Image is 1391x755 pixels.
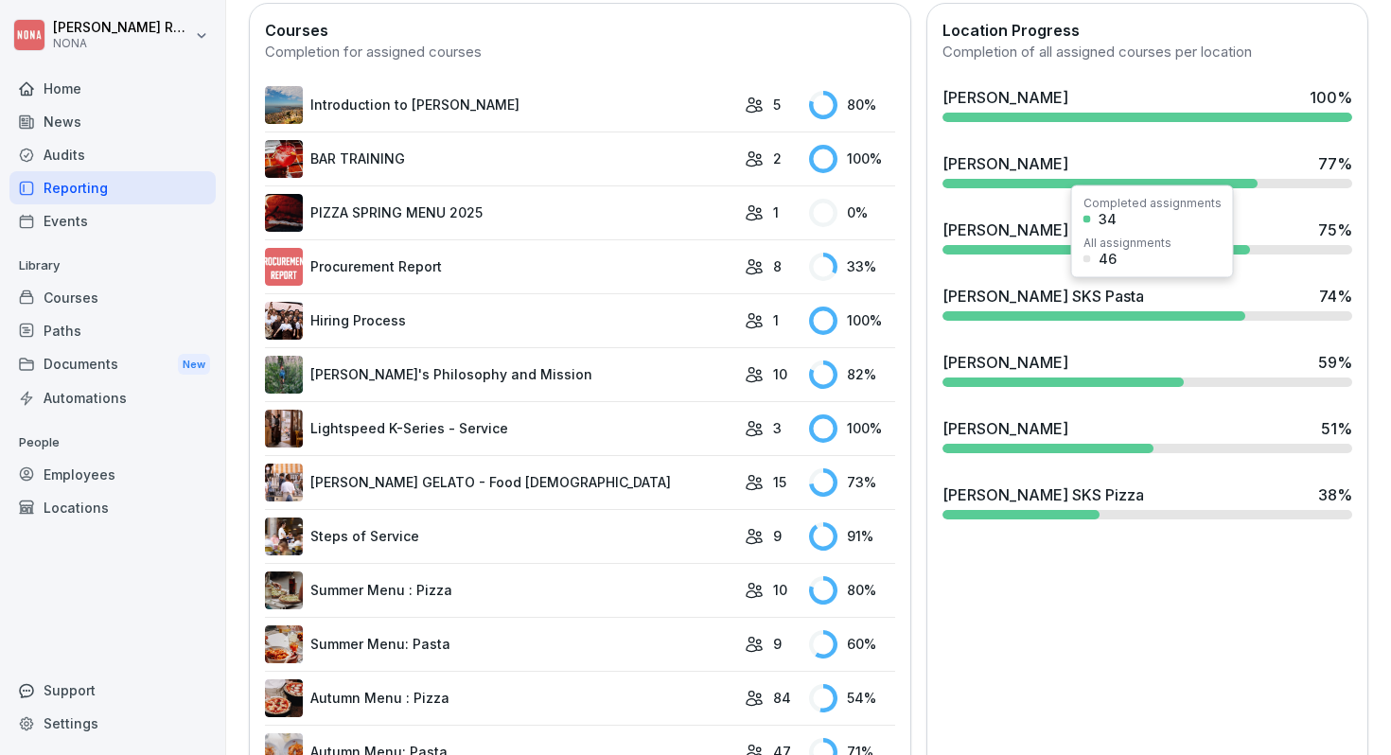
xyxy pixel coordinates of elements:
[265,42,895,63] div: Completion for assigned courses
[9,491,216,524] a: Locations
[1083,237,1171,249] div: All assignments
[265,410,303,448] img: wx6549wekxrj8voz9g052lvc.png
[265,248,735,286] a: Procurement Report
[265,464,303,501] img: xjx42g30bj4yeb4u1n5kjvh8.png
[942,351,1068,374] div: [PERSON_NAME]
[265,302,735,340] a: Hiring Process
[935,79,1360,130] a: [PERSON_NAME]100%
[773,526,782,546] p: 9
[265,679,303,717] img: gigntzqtjbmfaqrmkhd4k4h3.png
[809,522,895,551] div: 91 %
[942,86,1068,109] div: [PERSON_NAME]
[809,199,895,227] div: 0 %
[935,145,1360,196] a: [PERSON_NAME]77%
[1319,285,1352,307] div: 74 %
[942,42,1352,63] div: Completion of all assigned courses per location
[265,679,735,717] a: Autumn Menu : Pizza
[1099,253,1117,266] div: 46
[942,152,1068,175] div: [PERSON_NAME]
[773,688,791,708] p: 84
[1318,483,1352,506] div: 38 %
[773,364,787,384] p: 10
[265,140,303,178] img: o7vwo837tohy0v3xh438imlt.png
[53,37,191,50] p: NONA
[265,19,895,42] h2: Courses
[942,483,1144,506] div: [PERSON_NAME] SKS Pizza
[265,464,735,501] a: [PERSON_NAME] GELATO - Food [DEMOGRAPHIC_DATA]
[9,381,216,414] a: Automations
[9,251,216,281] p: Library
[265,571,303,609] img: l2vh19n2q7kz6s3t5892pad2.png
[1083,198,1222,209] div: Completed assignments
[9,458,216,491] a: Employees
[265,410,735,448] a: Lightspeed K-Series - Service
[935,277,1360,328] a: [PERSON_NAME] SKS Pasta74%
[773,580,787,600] p: 10
[942,285,1144,307] div: [PERSON_NAME] SKS Pasta
[265,248,303,286] img: j62bydjegf2f324to4bu3bh0.png
[9,72,216,105] a: Home
[9,314,216,347] a: Paths
[809,253,895,281] div: 33 %
[265,518,303,555] img: vd9hf8v6tixg1rgmgu18qv0n.png
[178,354,210,376] div: New
[1318,351,1352,374] div: 59 %
[935,476,1360,527] a: [PERSON_NAME] SKS Pizza38%
[9,138,216,171] a: Audits
[265,356,735,394] a: [PERSON_NAME]'s Philosophy and Mission
[9,707,216,740] a: Settings
[1310,86,1352,109] div: 100 %
[809,684,895,712] div: 54 %
[809,360,895,389] div: 82 %
[773,202,779,222] p: 1
[773,634,782,654] p: 9
[942,417,1068,440] div: [PERSON_NAME]
[265,518,735,555] a: Steps of Service
[935,343,1360,395] a: [PERSON_NAME]59%
[9,105,216,138] a: News
[1099,213,1117,226] div: 34
[773,149,782,168] p: 2
[265,356,303,394] img: cktznsg10ahe3ln2ptfp89y3.png
[773,256,782,276] p: 8
[773,310,779,330] p: 1
[53,20,191,36] p: [PERSON_NAME] Raemaekers
[1318,219,1352,241] div: 75 %
[265,571,735,609] a: Summer Menu : Pizza
[809,91,895,119] div: 80 %
[809,307,895,335] div: 100 %
[1318,152,1352,175] div: 77 %
[9,674,216,707] div: Support
[265,302,303,340] img: jrqhp7pvhdn53z8u0udtfk3u.png
[809,576,895,605] div: 80 %
[935,410,1360,461] a: [PERSON_NAME]51%
[265,140,735,178] a: BAR TRAINING
[9,171,216,204] a: Reporting
[942,19,1352,42] h2: Location Progress
[1321,417,1352,440] div: 51 %
[265,625,735,663] a: Summer Menu: Pasta
[773,418,782,438] p: 3
[773,95,781,114] p: 5
[809,414,895,443] div: 100 %
[809,145,895,173] div: 100 %
[9,204,216,237] a: Events
[9,347,216,382] a: DocumentsNew
[809,468,895,497] div: 73 %
[809,630,895,658] div: 60 %
[942,219,1095,241] div: [PERSON_NAME] HQ
[265,194,735,232] a: PIZZA SPRING MENU 2025
[9,281,216,314] a: Courses
[9,347,216,382] div: Documents
[265,625,303,663] img: i75bwr3lke107x3pjivkuo40.png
